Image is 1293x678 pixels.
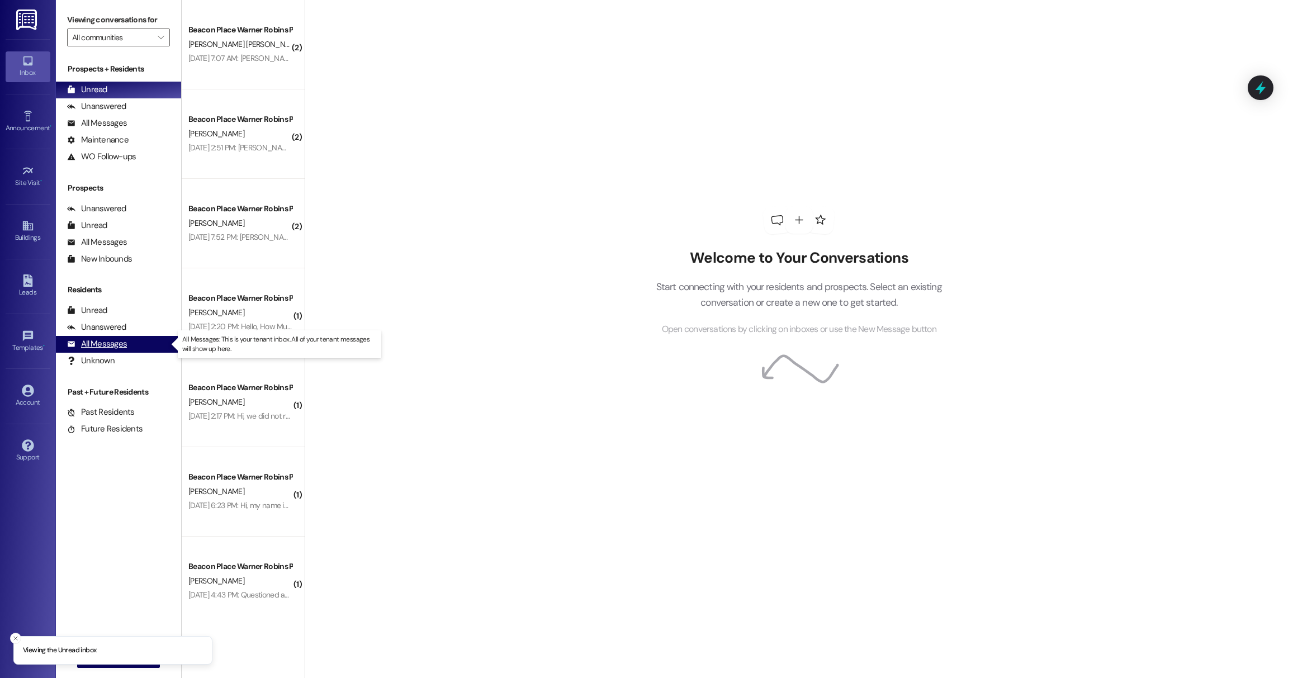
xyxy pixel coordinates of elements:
span: [PERSON_NAME] [188,129,244,139]
label: Viewing conversations for [67,11,170,29]
a: Site Visit • [6,162,50,192]
a: Leads [6,271,50,301]
p: Viewing the Unread inbox [23,646,96,656]
div: Unknown [67,355,115,367]
div: Future Residents [67,423,143,435]
button: Close toast [10,633,21,644]
input: All communities [72,29,152,46]
span: • [40,177,42,185]
div: New Inbounds [67,253,132,265]
a: Buildings [6,216,50,246]
div: Past Residents [67,406,135,418]
span: [PERSON_NAME] [188,397,244,407]
div: Prospects + Residents [56,63,181,75]
span: [PERSON_NAME] [PERSON_NAME] [188,39,302,49]
div: Beacon Place Warner Robins Prospect [188,471,292,483]
span: [PERSON_NAME] [188,486,244,496]
div: All Messages [67,338,127,350]
div: Beacon Place Warner Robins Prospect [188,113,292,125]
img: ResiDesk Logo [16,10,39,30]
div: Unanswered [67,203,126,215]
div: Unread [67,220,107,231]
div: Beacon Place Warner Robins Prospect [188,203,292,215]
div: Unread [67,84,107,96]
span: • [43,342,45,350]
div: Maintenance [67,134,129,146]
div: WO Follow-ups [67,151,136,163]
div: [DATE] 7:52 PM: [PERSON_NAME] [188,232,296,242]
a: Support [6,436,50,466]
a: Inbox [6,51,50,82]
i:  [158,33,164,42]
div: All Messages [67,236,127,248]
div: Residents [56,284,181,296]
div: Prospects [56,182,181,194]
h2: Welcome to Your Conversations [639,249,959,267]
a: Templates • [6,326,50,357]
div: Unanswered [67,101,126,112]
div: [DATE] 2:17 PM: Hi, we did not receive any packages! [188,411,357,421]
span: [PERSON_NAME] [188,218,244,228]
div: [DATE] 6:23 PM: Hi, my name is [PERSON_NAME]. I wanted to see about one of your 2 bd 2 bath apart... [188,500,689,510]
div: [DATE] 4:43 PM: Questioned an image [188,590,311,600]
div: [DATE] 7:07 AM: [PERSON_NAME] [188,53,296,63]
span: [PERSON_NAME] [188,576,244,586]
div: [DATE] 2:20 PM: Hello, How Much Are Your 2 Bed 2 Bath Apartments? [188,321,411,331]
div: Unanswered [67,321,126,333]
div: [DATE] 2:51 PM: [PERSON_NAME] [188,143,294,153]
p: All Messages: This is your tenant inbox. All of your tenant messages will show up here. [182,335,377,354]
div: Beacon Place Warner Robins Prospect [188,292,292,304]
span: • [50,122,51,130]
div: Unread [67,305,107,316]
a: Account [6,381,50,411]
div: Beacon Place Warner Robins Prospect [188,24,292,36]
div: Past + Future Residents [56,386,181,398]
p: Start connecting with your residents and prospects. Select an existing conversation or create a n... [639,279,959,311]
div: Beacon Place Warner Robins Prospect [188,561,292,572]
div: All Messages [67,117,127,129]
span: [PERSON_NAME] [188,307,244,317]
span: Open conversations by clicking on inboxes or use the New Message button [662,323,936,336]
div: Beacon Place Warner Robins Prospect [188,382,292,393]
